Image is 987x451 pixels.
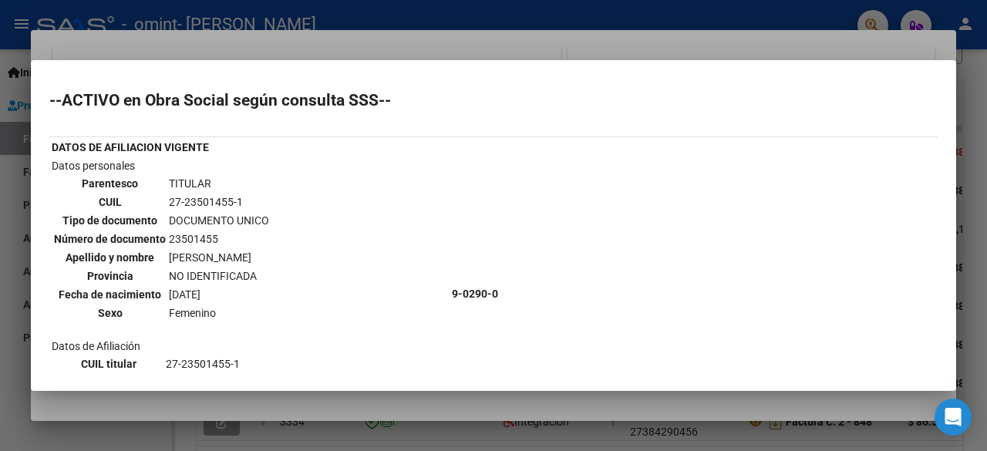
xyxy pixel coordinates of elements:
[52,141,209,153] b: DATOS DE AFILIACION VIGENTE
[49,93,938,108] h2: --ACTIVO en Obra Social según consulta SSS--
[53,212,167,229] th: Tipo de documento
[168,286,270,303] td: [DATE]
[935,399,972,436] div: Open Intercom Messenger
[53,305,167,321] th: Sexo
[51,157,450,430] td: Datos personales Datos de Afiliación
[53,175,167,192] th: Parentesco
[53,355,163,372] th: CUIL titular
[168,212,270,229] td: DOCUMENTO UNICO
[53,286,167,303] th: Fecha de nacimiento
[53,268,167,284] th: Provincia
[53,231,167,247] th: Número de documento
[168,194,270,210] td: 27-23501455-1
[165,355,447,372] td: 27-23501455-1
[168,268,270,284] td: NO IDENTIFICADA
[168,231,270,247] td: 23501455
[168,249,270,266] td: [PERSON_NAME]
[53,249,167,266] th: Apellido y nombre
[53,194,167,210] th: CUIL
[168,305,270,321] td: Femenino
[452,288,498,300] b: 9-0290-0
[168,175,270,192] td: TITULAR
